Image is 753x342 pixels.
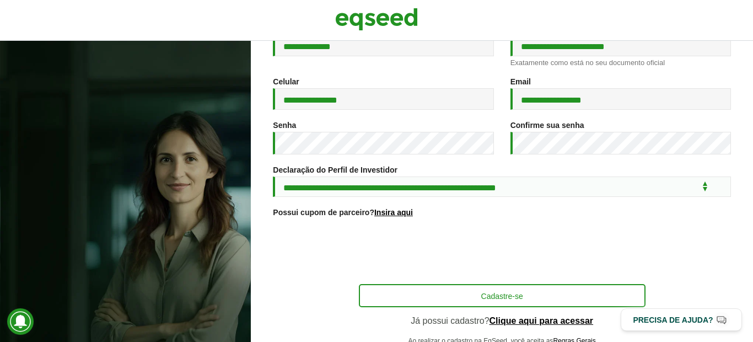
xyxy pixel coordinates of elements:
label: Senha [273,121,296,129]
label: Confirme sua senha [510,121,584,129]
label: Celular [273,78,299,85]
a: Insira aqui [374,209,413,216]
label: Possui cupom de parceiro? [273,209,413,216]
a: Clique aqui para acessar [490,317,594,325]
div: Exatamente como está no seu documento oficial [510,59,731,66]
label: Email [510,78,531,85]
iframe: reCAPTCHA [418,230,586,273]
p: Já possui cadastro? [359,316,646,326]
button: Cadastre-se [359,284,646,307]
label: Declaração do Perfil de Investidor [273,166,397,174]
img: EqSeed Logo [335,6,418,33]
